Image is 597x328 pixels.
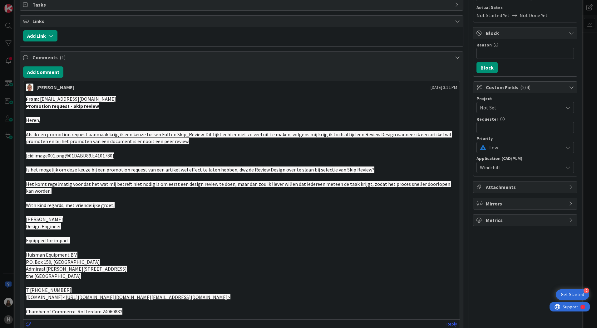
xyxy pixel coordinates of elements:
span: Custom Fields [486,84,566,91]
span: T [PHONE_NUMBER] [26,287,72,293]
span: Not Started Yet [476,12,510,19]
a: Reply [447,320,457,328]
a: [EMAIL_ADDRESS][DOMAIN_NAME] [40,96,116,102]
a: image001.png@01DABD89.E4101780 [34,152,112,159]
span: Comments [32,54,452,61]
button: Add Link [23,30,57,41]
span: Tasks [32,1,452,8]
span: [DATE] 3:12 PM [431,84,457,91]
span: Het komt regelmatig voor dat het wat mij betreft niet nodig is om eerst een design review te doen... [26,181,451,194]
a: [URL][DOMAIN_NAME][DOMAIN_NAME][EMAIL_ADDRESS][DOMAIN_NAME]> [66,294,230,300]
span: ] [112,152,114,159]
div: Priority [476,136,574,141]
span: Actual Dates [476,4,574,11]
div: 2 [584,288,589,293]
div: Open Get Started checklist, remaining modules: 2 [556,289,589,300]
label: Reason [476,42,492,48]
button: Block [476,62,498,73]
span: P.O. Box 150, [GEOGRAPHIC_DATA] [26,259,100,265]
span: [cid: [26,152,34,159]
span: Low [489,143,560,152]
span: Not Set [480,103,560,112]
span: Metrics [486,216,566,224]
div: Get Started [561,292,584,298]
span: the [GEOGRAPHIC_DATA] [26,273,81,279]
span: Windchill [480,164,563,171]
strong: Promotion request - Skip review [26,103,99,109]
button: Add Comment [23,66,63,78]
span: Attachments [486,183,566,191]
img: TJ [26,84,33,91]
div: Application (CAD/PLM) [476,156,574,161]
strong: From: [26,96,39,102]
span: [DOMAIN_NAME]< [26,294,66,300]
span: Mirrors [486,200,566,207]
span: Als ik een promotion request aanmaak krijg ik een keuze tussen Full en Skip_Review. Dit lijkt ech... [26,131,452,145]
div: 1 [32,2,34,7]
div: [PERSON_NAME] [37,84,74,91]
span: Design Engineer [26,223,61,229]
span: Not Done Yet [520,12,548,19]
div: Project [476,96,574,101]
span: ( 2/4 ) [520,84,530,90]
span: Huisman Equipment B.V. [26,252,77,258]
span: Equipped for impact. [26,237,70,244]
span: Chamber of Commerce: Rotterdam 24060882 [26,308,122,315]
span: Block [486,29,566,37]
span: Is het mogelijk om deze keuze bij een promotion request van een artikel wel effect te laten hebbe... [26,166,374,173]
label: Requester [476,116,498,122]
span: Admiraal [PERSON_NAME][STREET_ADDRESS] [26,266,127,272]
span: Heren, [26,117,40,123]
span: Links [32,17,452,25]
span: [PERSON_NAME] [26,216,63,222]
span: Support [13,1,28,8]
span: With kind regards, met vriendelijke groet, [26,202,115,208]
span: ( 1 ) [60,54,66,60]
